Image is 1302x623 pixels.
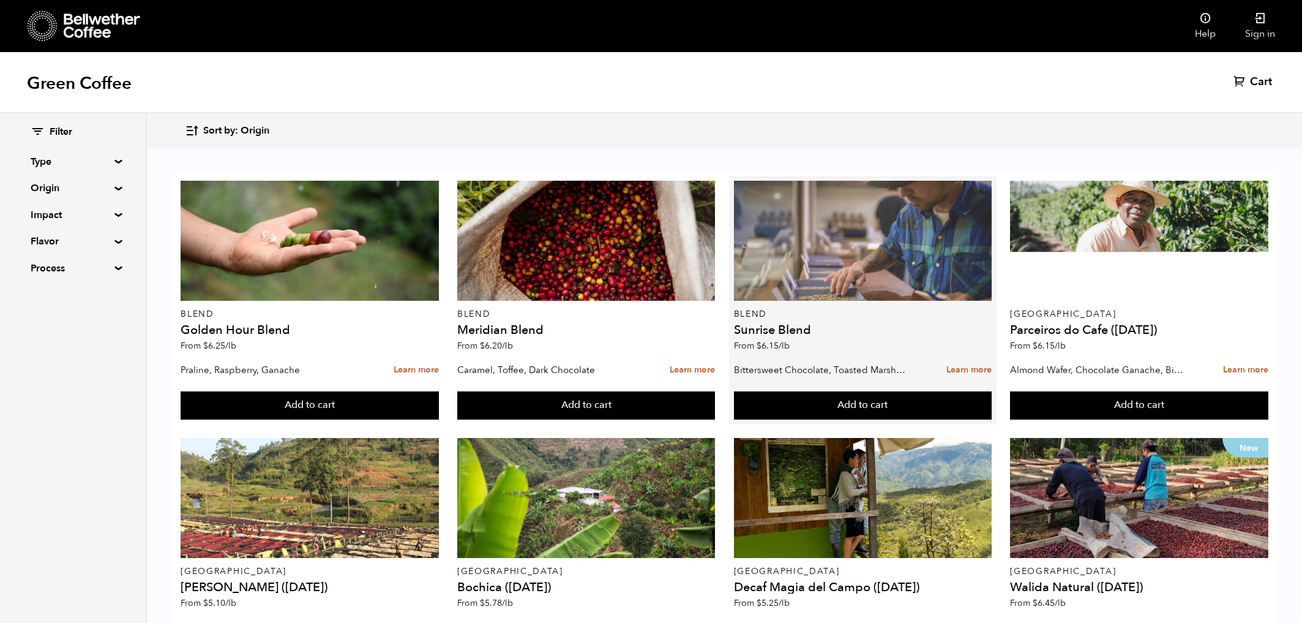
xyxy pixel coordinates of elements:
a: Learn more [670,357,715,383]
h4: [PERSON_NAME] ([DATE]) [181,581,438,594]
span: /lb [502,340,513,352]
bdi: 5.78 [480,597,513,609]
p: [GEOGRAPHIC_DATA] [1010,310,1268,319]
span: $ [757,597,761,609]
a: Learn more [394,357,439,383]
a: Cart [1233,75,1275,89]
span: Cart [1250,75,1272,89]
summary: Flavor [31,234,115,249]
button: Sort by: Origin [185,116,269,145]
h4: Sunrise Blend [734,324,992,336]
bdi: 6.15 [1033,340,1066,352]
h4: Golden Hour Blend [181,324,438,336]
span: /lb [225,340,236,352]
bdi: 5.25 [757,597,790,609]
p: [GEOGRAPHIC_DATA] [457,567,715,576]
span: $ [203,597,208,609]
span: /lb [779,340,790,352]
h4: Bochica ([DATE]) [457,581,715,594]
span: Filter [50,126,72,139]
span: From [457,597,513,609]
p: Almond Wafer, Chocolate Ganache, Bing Cherry [1010,361,1185,379]
bdi: 5.10 [203,597,236,609]
h4: Parceiros do Cafe ([DATE]) [1010,324,1268,336]
h1: Green Coffee [27,72,132,94]
span: $ [203,340,208,352]
span: /lb [502,597,513,609]
p: Caramel, Toffee, Dark Chocolate [457,361,632,379]
span: /lb [225,597,236,609]
p: Blend [734,310,992,319]
span: From [1010,340,1066,352]
span: From [734,597,790,609]
h4: Walida Natural ([DATE]) [1010,581,1268,594]
p: [GEOGRAPHIC_DATA] [181,567,438,576]
span: $ [1033,340,1038,352]
p: Bittersweet Chocolate, Toasted Marshmallow, Candied Orange, Praline [734,361,909,379]
span: $ [757,340,761,352]
span: /lb [1055,597,1066,609]
h4: Meridian Blend [457,324,715,336]
p: [GEOGRAPHIC_DATA] [1010,567,1268,576]
summary: Impact [31,208,115,222]
summary: Type [31,154,115,169]
span: /lb [1055,340,1066,352]
h4: Decaf Magia del Campo ([DATE]) [734,581,992,594]
span: $ [480,597,485,609]
button: Add to cart [1010,391,1268,420]
p: Blend [181,310,438,319]
p: [GEOGRAPHIC_DATA] [734,567,992,576]
bdi: 6.20 [480,340,513,352]
span: Sort by: Origin [203,124,269,138]
span: $ [480,340,485,352]
span: From [181,340,236,352]
p: Praline, Raspberry, Ganache [181,361,356,379]
span: $ [1033,597,1038,609]
bdi: 6.45 [1033,597,1066,609]
summary: Origin [31,181,115,195]
a: Learn more [1223,357,1268,383]
span: From [734,340,790,352]
p: New [1222,438,1268,458]
span: From [181,597,236,609]
summary: Process [31,261,115,276]
a: Learn more [946,357,992,383]
button: Add to cart [457,391,715,420]
bdi: 6.25 [203,340,236,352]
span: From [1010,597,1066,609]
button: Add to cart [181,391,438,420]
button: Add to cart [734,391,992,420]
a: New [1010,438,1268,558]
span: From [457,340,513,352]
span: /lb [779,597,790,609]
p: Blend [457,310,715,319]
bdi: 6.15 [757,340,790,352]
